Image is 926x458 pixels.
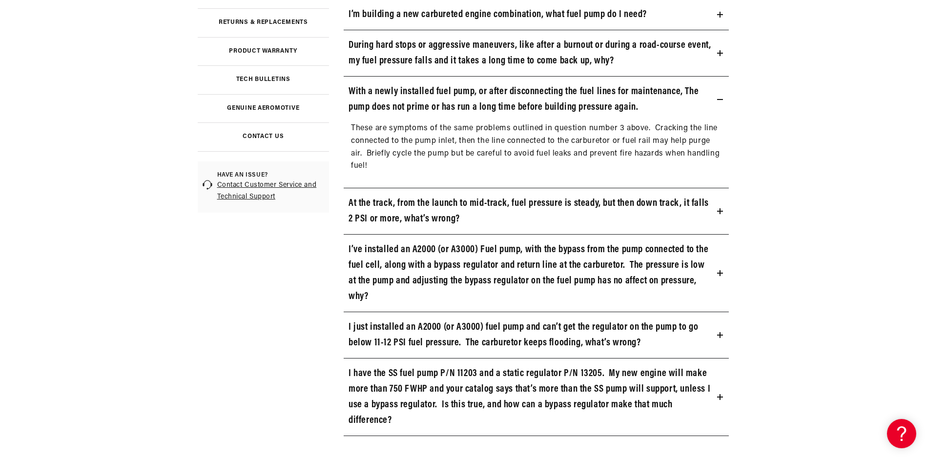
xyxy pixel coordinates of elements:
p: These are symptoms of the same problems outlined in question number 3 above. Cracking the line co... [351,122,721,172]
h3: I just installed an A2000 (or A3000) fuel pump and can’t get the regulator on the pump to go belo... [349,319,713,351]
h3: I’ve installed an A2000 (or A3000) Fuel pump, with the bypass from the pump connected to the fuel... [349,242,713,304]
h3: I’m building a new carbureted engine combination, what fuel pump do I need? [349,7,647,22]
a: Genuine Aeromotive [198,94,329,123]
h3: At the track, from the launch to mid-track, fuel pressure is steady, but then down track, it fall... [349,196,713,227]
h3: Tech Bulletins [236,77,290,82]
a: Tech Bulletins [198,65,329,94]
h3: I have the SS fuel pump P/N 11203 and a static regulator P/N 13205. My new engine will make more ... [349,366,713,428]
summary: At the track, from the launch to mid-track, fuel pressure is steady, but then down track, it fall... [344,188,729,234]
summary: With a newly installed fuel pump, or after disconnecting the fuel lines for maintenance, The pump... [344,77,729,122]
summary: I have the SS fuel pump P/N 11203 and a static regulator P/N 13205. My new engine will make more ... [344,358,729,436]
a: Contact Us [198,122,329,151]
summary: I just installed an A2000 (or A3000) fuel pump and can’t get the regulator on the pump to go belo... [344,312,729,358]
h3: With a newly installed fuel pump, or after disconnecting the fuel lines for maintenance, The pump... [349,84,713,115]
h3: Genuine Aeromotive [227,106,299,111]
h3: During hard stops or aggressive maneuvers, like after a burnout or during a road-course event, my... [349,38,713,69]
summary: I’ve installed an A2000 (or A3000) Fuel pump, with the bypass from the pump connected to the fuel... [344,235,729,312]
a: Returns & Replacements [198,8,329,37]
h3: Contact Us [243,134,284,139]
summary: During hard stops or aggressive maneuvers, like after a burnout or during a road-course event, my... [344,30,729,76]
a: Contact Customer Service and Technical Support [217,179,325,203]
div: With a newly installed fuel pump, or after disconnecting the fuel lines for maintenance, The pump... [344,122,729,180]
span: Have an issue? [217,171,325,179]
h3: Returns & Replacements [219,20,308,25]
a: Product Warranty [198,37,329,66]
h3: Product Warranty [229,49,297,54]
